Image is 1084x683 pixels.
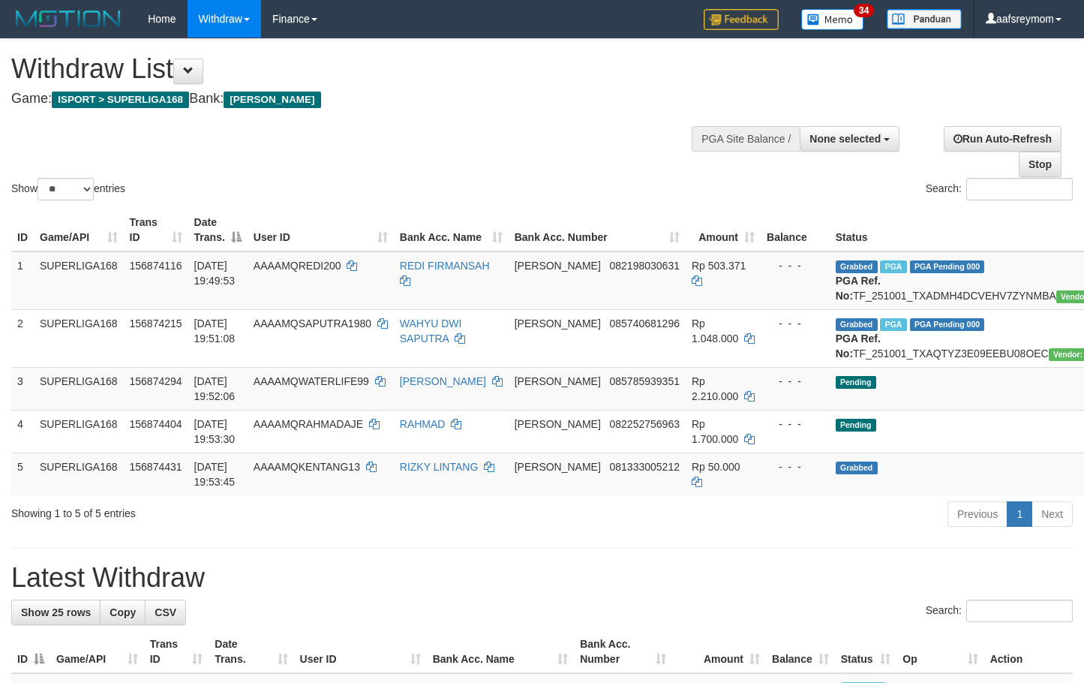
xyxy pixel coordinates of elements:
[254,375,369,387] span: AAAAMQWATERLIFE99
[144,630,209,673] th: Trans ID: activate to sort column ascending
[400,418,446,430] a: RAHMAD
[11,178,125,200] label: Show entries
[966,600,1073,622] input: Search:
[11,367,34,410] td: 3
[11,209,34,251] th: ID
[809,133,881,145] span: None selected
[34,367,124,410] td: SUPERLIGA168
[836,332,881,360] b: PGA Ref. No:
[944,126,1061,152] a: Run Auto-Refresh
[50,630,144,673] th: Game/API: activate to sort column ascending
[194,317,236,345] span: [DATE] 19:51:08
[887,9,962,29] img: panduan.png
[155,606,176,618] span: CSV
[11,500,440,521] div: Showing 1 to 5 of 5 entries
[692,317,738,345] span: Rp 1.048.000
[692,461,740,473] span: Rp 50.000
[34,309,124,367] td: SUPERLIGA168
[145,600,186,625] a: CSV
[515,461,601,473] span: [PERSON_NAME]
[194,260,236,287] span: [DATE] 19:49:53
[21,606,91,618] span: Show 25 rows
[836,376,876,389] span: Pending
[926,178,1073,200] label: Search:
[910,318,985,331] span: PGA Pending
[692,375,738,402] span: Rp 2.210.000
[836,260,878,273] span: Grabbed
[610,418,680,430] span: Copy 082252756963 to clipboard
[254,461,360,473] span: AAAAMQKENTANG13
[11,563,1073,593] h1: Latest Withdraw
[34,410,124,453] td: SUPERLIGA168
[610,317,680,329] span: Copy 085740681296 to clipboard
[11,54,707,84] h1: Withdraw List
[984,630,1073,673] th: Action
[767,417,824,432] div: - - -
[515,418,601,430] span: [PERSON_NAME]
[801,9,864,30] img: Button%20Memo.svg
[1031,501,1073,527] a: Next
[254,260,341,272] span: AAAAMQREDI200
[767,258,824,273] div: - - -
[11,630,50,673] th: ID: activate to sort column descending
[400,260,490,272] a: REDI FIRMANSAH
[188,209,248,251] th: Date Trans.: activate to sort column descending
[400,461,479,473] a: RIZKY LINTANG
[427,630,575,673] th: Bank Acc. Name: activate to sort column ascending
[767,459,824,474] div: - - -
[294,630,427,673] th: User ID: activate to sort column ascending
[11,309,34,367] td: 2
[515,317,601,329] span: [PERSON_NAME]
[224,92,320,108] span: [PERSON_NAME]
[130,418,182,430] span: 156874404
[34,209,124,251] th: Game/API: activate to sort column ascending
[610,461,680,473] span: Copy 081333005212 to clipboard
[1019,152,1061,177] a: Stop
[248,209,394,251] th: User ID: activate to sort column ascending
[11,8,125,30] img: MOTION_logo.png
[11,453,34,495] td: 5
[34,453,124,495] td: SUPERLIGA168
[509,209,686,251] th: Bank Acc. Number: activate to sort column ascending
[836,462,878,474] span: Grabbed
[836,318,878,331] span: Grabbed
[194,461,236,488] span: [DATE] 19:53:45
[110,606,136,618] span: Copy
[254,317,371,329] span: AAAAMQSAPUTRA1980
[910,260,985,273] span: PGA Pending
[515,375,601,387] span: [PERSON_NAME]
[11,251,34,310] td: 1
[130,375,182,387] span: 156874294
[194,375,236,402] span: [DATE] 19:52:06
[1007,501,1032,527] a: 1
[926,600,1073,622] label: Search:
[394,209,509,251] th: Bank Acc. Name: activate to sort column ascending
[124,209,188,251] th: Trans ID: activate to sort column ascending
[836,275,881,302] b: PGA Ref. No:
[400,317,462,345] a: WAHYU DWI SAPUTRA
[880,318,906,331] span: Marked by aafheankoy
[835,630,897,673] th: Status: activate to sort column ascending
[692,418,738,445] span: Rp 1.700.000
[610,260,680,272] span: Copy 082198030631 to clipboard
[194,418,236,445] span: [DATE] 19:53:30
[767,374,824,389] div: - - -
[130,317,182,329] span: 156874215
[610,375,680,387] span: Copy 085785939351 to clipboard
[672,630,766,673] th: Amount: activate to sort column ascending
[209,630,293,673] th: Date Trans.: activate to sort column ascending
[761,209,830,251] th: Balance
[836,419,876,432] span: Pending
[38,178,94,200] select: Showentries
[800,126,899,152] button: None selected
[686,209,761,251] th: Amount: activate to sort column ascending
[11,600,101,625] a: Show 25 rows
[11,410,34,453] td: 4
[704,9,779,30] img: Feedback.jpg
[692,260,746,272] span: Rp 503.371
[767,316,824,331] div: - - -
[11,92,707,107] h4: Game: Bank:
[574,630,672,673] th: Bank Acc. Number: activate to sort column ascending
[400,375,486,387] a: [PERSON_NAME]
[766,630,835,673] th: Balance: activate to sort column ascending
